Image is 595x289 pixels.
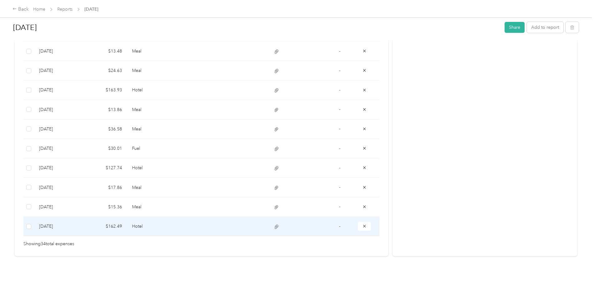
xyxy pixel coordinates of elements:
[34,197,84,217] td: 9-1-2025
[34,42,84,61] td: 9-1-2025
[339,126,340,131] span: -
[13,20,500,35] h1: Sep 2025
[57,7,73,12] a: Reports
[326,197,353,217] td: -
[13,6,29,13] div: Back
[339,146,340,151] span: -
[326,100,353,119] td: -
[84,178,127,197] td: $17.86
[34,80,84,100] td: 9-1-2025
[34,217,84,236] td: 9-1-2025
[84,42,127,61] td: $13.48
[326,42,353,61] td: -
[339,68,340,73] span: -
[84,139,127,158] td: $30.01
[127,119,193,139] td: Meal
[127,139,193,158] td: Fuel
[326,178,353,197] td: -
[339,48,340,54] span: -
[33,7,45,12] a: Home
[326,80,353,100] td: -
[127,42,193,61] td: Meal
[326,139,353,158] td: -
[339,87,340,93] span: -
[127,80,193,100] td: Hotel
[84,197,127,217] td: $15.36
[34,61,84,80] td: 9-1-2025
[84,80,127,100] td: $163.93
[326,119,353,139] td: -
[339,224,340,229] span: -
[527,22,563,33] button: Add to report
[84,217,127,236] td: $162.49
[127,178,193,197] td: Meal
[23,241,74,247] span: Showing 34 total expenses
[34,119,84,139] td: 9-1-2025
[326,217,353,236] td: -
[326,158,353,178] td: -
[127,197,193,217] td: Meal
[326,61,353,80] td: -
[339,185,340,190] span: -
[127,217,193,236] td: Hotel
[127,61,193,80] td: Meal
[34,178,84,197] td: 9-1-2025
[339,165,340,170] span: -
[34,139,84,158] td: 9-1-2025
[339,204,340,209] span: -
[127,100,193,119] td: Meal
[34,100,84,119] td: 9-1-2025
[84,119,127,139] td: $36.58
[84,61,127,80] td: $24.63
[505,22,525,33] button: Share
[84,158,127,178] td: $127.74
[84,100,127,119] td: $13.86
[127,158,193,178] td: Hotel
[339,107,340,112] span: -
[34,158,84,178] td: 9-1-2025
[84,6,98,13] span: [DATE]
[560,254,595,289] iframe: Everlance-gr Chat Button Frame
